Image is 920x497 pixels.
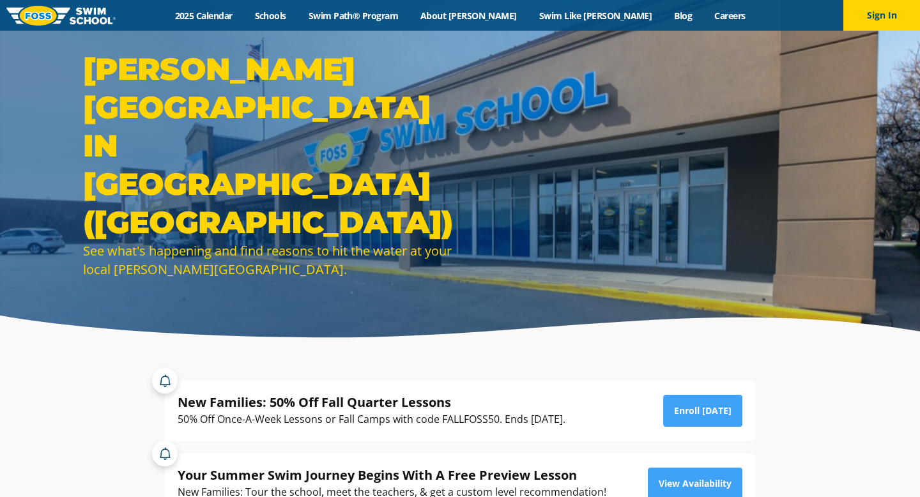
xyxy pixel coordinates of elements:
[6,6,116,26] img: FOSS Swim School Logo
[528,10,663,22] a: Swim Like [PERSON_NAME]
[243,10,297,22] a: Schools
[663,10,703,22] a: Blog
[297,10,409,22] a: Swim Path® Program
[83,241,454,279] div: See what's happening and find reasons to hit the water at your local [PERSON_NAME][GEOGRAPHIC_DATA].
[703,10,756,22] a: Careers
[178,411,565,428] div: 50% Off Once-A-Week Lessons or Fall Camps with code FALLFOSS50. Ends [DATE].
[178,394,565,411] div: New Families: 50% Off Fall Quarter Lessons
[83,50,454,241] h1: [PERSON_NAME][GEOGRAPHIC_DATA] in [GEOGRAPHIC_DATA] ([GEOGRAPHIC_DATA])
[164,10,243,22] a: 2025 Calendar
[410,10,528,22] a: About [PERSON_NAME]
[663,395,742,427] a: Enroll [DATE]
[178,466,606,484] div: Your Summer Swim Journey Begins With A Free Preview Lesson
